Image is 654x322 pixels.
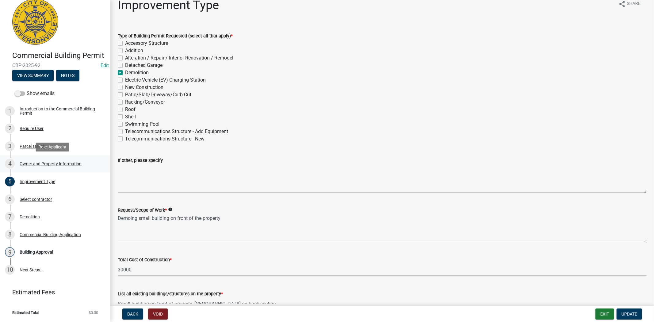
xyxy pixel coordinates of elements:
div: Building Approval [20,250,53,254]
span: Estimated Total [12,311,39,315]
div: Parcel search [20,144,45,148]
label: Racking/Conveyor [125,98,165,106]
label: Demolition [125,69,149,76]
label: Request/Scope of Work [118,208,167,213]
button: Void [148,309,168,320]
i: info [168,207,172,212]
div: Commercial Building Application [20,232,81,237]
div: Owner and Property Information [20,162,82,166]
span: Share [627,0,641,8]
label: Electric Vehicle (EV) Charging Station [125,76,206,84]
label: Telecommunications Structure - New [125,135,205,143]
div: 8 [5,230,15,240]
label: Detached Garage [125,62,163,69]
div: Role: Applicant [36,143,69,151]
h4: Commercial Building Permit [12,51,105,60]
div: 5 [5,177,15,186]
a: Estimated Fees [5,286,101,298]
div: 9 [5,247,15,257]
span: Update [621,312,637,316]
label: Roof [125,106,136,113]
span: CBP-2025-92 [12,63,98,68]
label: Addition [125,47,143,54]
wm-modal-confirm: Notes [56,73,79,78]
div: 3 [5,141,15,151]
div: Introduction to the Commercial Building Permit [20,107,101,115]
div: 7 [5,212,15,222]
label: Type of Building Permit Requested (select all that apply) [118,34,233,38]
label: Accessory Structure [125,40,168,47]
div: Select contractor [20,197,52,201]
wm-modal-confirm: Summary [12,73,54,78]
wm-modal-confirm: Edit Application Number [101,63,109,68]
a: Edit [101,63,109,68]
label: Patio/Slab/Driveway/Curb Cut [125,91,191,98]
label: Shell [125,113,136,121]
button: Notes [56,70,79,81]
button: View Summary [12,70,54,81]
span: Back [127,312,138,316]
button: Update [617,309,642,320]
div: 1 [5,106,15,116]
i: share [618,0,626,8]
div: 4 [5,159,15,169]
label: Swimming Pool [125,121,159,128]
label: List all existing buildings/structures on the property [118,292,223,296]
div: 10 [5,265,15,275]
div: Demolition [20,215,40,219]
label: If other, please specify [118,159,163,163]
label: Telecommunications Structure - Add Equipment [125,128,228,135]
div: Improvement Type [20,179,55,184]
button: Exit [595,309,614,320]
span: $0.00 [89,311,98,315]
label: Alteration / Repair / Interior Renovation / Remodel [125,54,233,62]
label: New Construction [125,84,163,91]
div: Require User [20,126,44,131]
div: 2 [5,124,15,133]
div: 6 [5,194,15,204]
label: Total Cost of Construction [118,258,172,262]
button: Back [122,309,143,320]
label: Show emails [15,90,55,97]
